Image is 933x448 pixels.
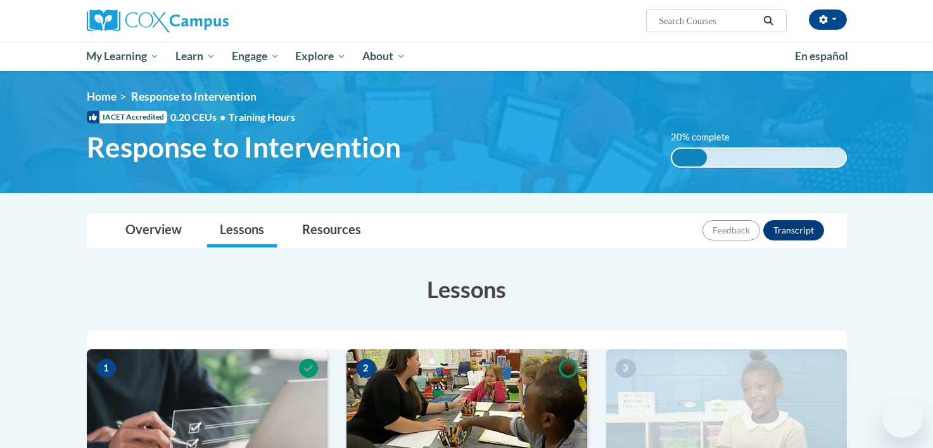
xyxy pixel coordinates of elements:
[763,220,824,240] button: Transcript
[287,42,354,71] a: Explore
[616,359,636,378] span: 3
[354,42,414,71] a: About
[79,42,168,71] a: My Learning
[672,149,707,166] div: 20% complete
[131,90,257,103] span: Response to Intervention
[87,90,117,103] a: Home
[882,397,923,438] iframe: Button to launch messaging window
[671,130,744,144] label: 20% complete
[87,9,327,32] a: Cox Campus
[87,9,229,32] img: Cox Campus
[759,13,778,28] button: Search
[87,130,401,164] span: Response to Intervention
[86,49,159,64] span: My Learning
[224,42,288,71] a: Engage
[356,359,376,378] span: 2
[175,49,215,64] span: Learn
[232,49,279,64] span: Engage
[657,13,759,28] input: Search Courses
[87,273,847,305] h3: Lessons
[362,49,405,64] span: About
[289,214,374,247] a: Resources
[113,214,194,247] a: Overview
[207,214,277,247] a: Lessons
[702,220,760,240] button: Feedback
[795,49,848,63] span: En español
[220,111,225,123] span: •
[809,9,847,30] button: Account Settings
[87,111,167,123] span: IACET Accredited
[229,111,295,123] span: Training Hours
[167,42,224,71] a: Learn
[787,43,856,70] a: En español
[295,49,346,64] span: Explore
[96,359,117,378] span: 1
[170,110,229,124] span: 0.20 CEUs
[68,42,866,71] div: Main menu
